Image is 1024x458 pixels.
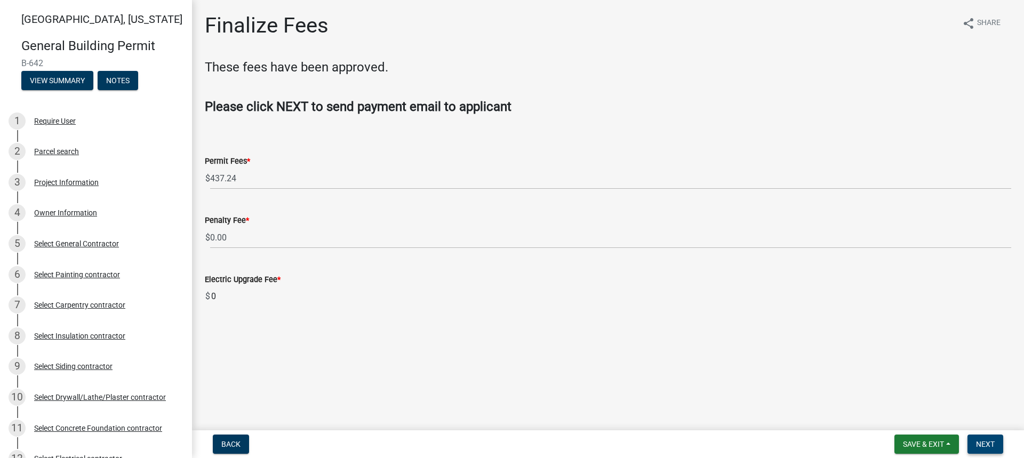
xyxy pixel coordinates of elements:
[9,174,26,191] div: 3
[962,17,975,30] i: share
[976,440,995,448] span: Next
[34,424,162,432] div: Select Concrete Foundation contractor
[34,363,113,370] div: Select Siding contractor
[205,13,329,38] h1: Finalize Fees
[9,204,26,221] div: 4
[9,296,26,314] div: 7
[205,227,211,248] span: $
[34,117,76,125] div: Require User
[205,60,1011,75] h4: These fees have been approved.
[205,276,281,284] label: Electric Upgrade Fee
[9,235,26,252] div: 5
[9,327,26,344] div: 8
[34,148,79,155] div: Parcel search
[221,440,241,448] span: Back
[9,143,26,160] div: 2
[205,286,211,307] span: $
[34,271,120,278] div: Select Painting contractor
[205,99,511,114] strong: Please click NEXT to send payment email to applicant
[205,158,250,165] label: Permit Fees
[34,179,99,186] div: Project Information
[21,58,171,68] span: B-642
[9,389,26,406] div: 10
[9,113,26,130] div: 1
[9,358,26,375] div: 9
[34,332,125,340] div: Select Insulation contractor
[98,71,138,90] button: Notes
[967,435,1003,454] button: Next
[977,17,1001,30] span: Share
[21,13,182,26] span: [GEOGRAPHIC_DATA], [US_STATE]
[213,435,249,454] button: Back
[894,435,959,454] button: Save & Exit
[34,209,97,216] div: Owner Information
[21,71,93,90] button: View Summary
[9,266,26,283] div: 6
[954,13,1009,34] button: shareShare
[34,393,166,401] div: Select Drywall/Lathe/Plaster contractor
[903,440,944,448] span: Save & Exit
[21,38,183,54] h4: General Building Permit
[34,301,125,309] div: Select Carpentry contractor
[205,167,211,189] span: $
[205,217,249,224] label: Penalty Fee
[9,420,26,437] div: 11
[34,240,119,247] div: Select General Contractor
[98,77,138,85] wm-modal-confirm: Notes
[21,77,93,85] wm-modal-confirm: Summary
